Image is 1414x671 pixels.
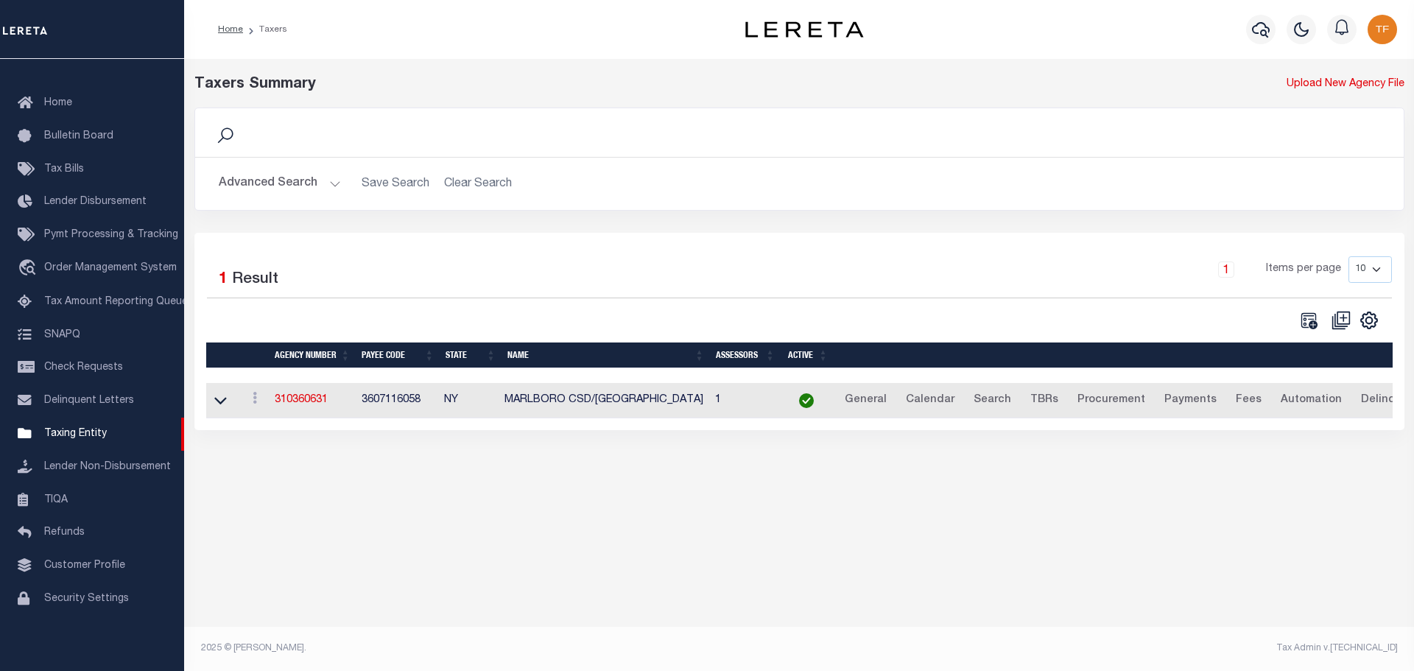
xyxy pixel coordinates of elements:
[44,197,147,207] span: Lender Disbursement
[269,342,356,368] th: Agency Number: activate to sort column ascending
[502,342,710,368] th: Name: activate to sort column ascending
[440,342,502,368] th: State: activate to sort column ascending
[1274,389,1348,412] a: Automation
[219,272,228,287] span: 1
[44,230,178,240] span: Pymt Processing & Tracking
[1158,389,1223,412] a: Payments
[275,395,328,405] a: 310360631
[799,393,814,408] img: check-icon-green.svg
[44,594,129,604] span: Security Settings
[438,383,499,419] td: NY
[44,297,188,307] span: Tax Amount Reporting Queue
[1368,15,1397,44] img: svg+xml;base64,PHN2ZyB4bWxucz0iaHR0cDovL3d3dy53My5vcmcvMjAwMC9zdmciIHBvaW50ZXItZXZlbnRzPSJub25lIi...
[44,429,107,439] span: Taxing Entity
[1071,389,1152,412] a: Procurement
[218,25,243,34] a: Home
[1229,389,1268,412] a: Fees
[1218,261,1234,278] a: 1
[44,131,113,141] span: Bulletin Board
[44,494,68,505] span: TIQA
[899,389,961,412] a: Calendar
[44,329,80,340] span: SNAPQ
[44,362,123,373] span: Check Requests
[44,561,125,571] span: Customer Profile
[219,169,341,198] button: Advanced Search
[1287,77,1404,93] a: Upload New Agency File
[44,164,84,175] span: Tax Bills
[1024,389,1065,412] a: TBRs
[44,98,72,108] span: Home
[838,389,893,412] a: General
[232,268,278,292] label: Result
[356,383,438,419] td: 3607116058
[356,342,440,368] th: Payee Code: activate to sort column ascending
[781,342,834,368] th: Active: activate to sort column ascending
[194,74,1097,96] div: Taxers Summary
[709,383,780,419] td: 1
[190,642,800,655] div: 2025 © [PERSON_NAME].
[44,527,85,538] span: Refunds
[44,462,171,472] span: Lender Non-Disbursement
[499,383,709,419] td: MARLBORO CSD/[GEOGRAPHIC_DATA]
[810,642,1398,655] div: Tax Admin v.[TECHNICAL_ID]
[243,23,287,36] li: Taxers
[1266,261,1341,278] span: Items per page
[745,21,863,38] img: logo-dark.svg
[967,389,1018,412] a: Search
[44,396,134,406] span: Delinquent Letters
[18,259,41,278] i: travel_explore
[44,263,177,273] span: Order Management System
[710,342,781,368] th: Assessors: activate to sort column ascending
